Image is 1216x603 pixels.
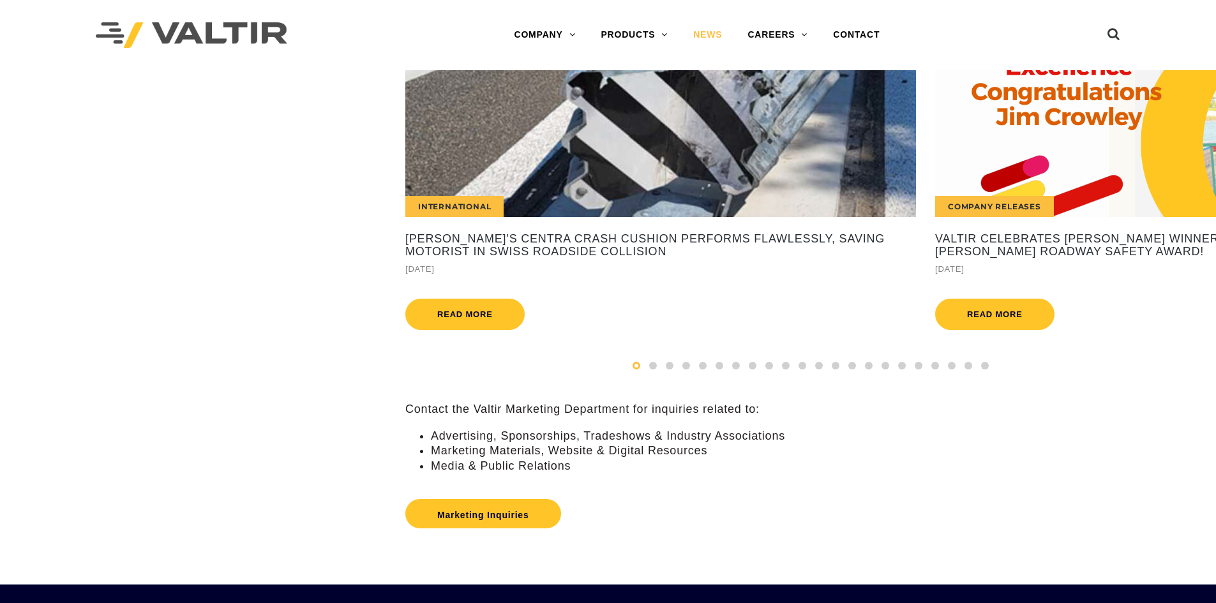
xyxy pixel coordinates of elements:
[935,196,1054,217] div: Company Releases
[735,22,820,48] a: CAREERS
[405,233,916,258] a: [PERSON_NAME]'s CENTRA Crash Cushion Performs Flawlessly, Saving Motorist in Swiss Roadside Colli...
[501,22,588,48] a: COMPANY
[405,299,525,330] a: Read more
[431,429,1216,443] li: Advertising, Sponsorships, Tradeshows & Industry Associations
[405,402,1216,417] p: Contact the Valtir Marketing Department for inquiries related to:
[431,459,1216,473] li: Media & Public Relations
[680,22,735,48] a: NEWS
[405,262,916,276] div: [DATE]
[405,70,916,217] a: International
[431,443,1216,458] li: Marketing Materials, Website & Digital Resources
[820,22,892,48] a: CONTACT
[935,299,1055,330] a: Read more
[96,22,287,48] img: Valtir
[405,499,561,528] a: Marketing Inquiries
[405,196,504,217] div: International
[588,22,680,48] a: PRODUCTS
